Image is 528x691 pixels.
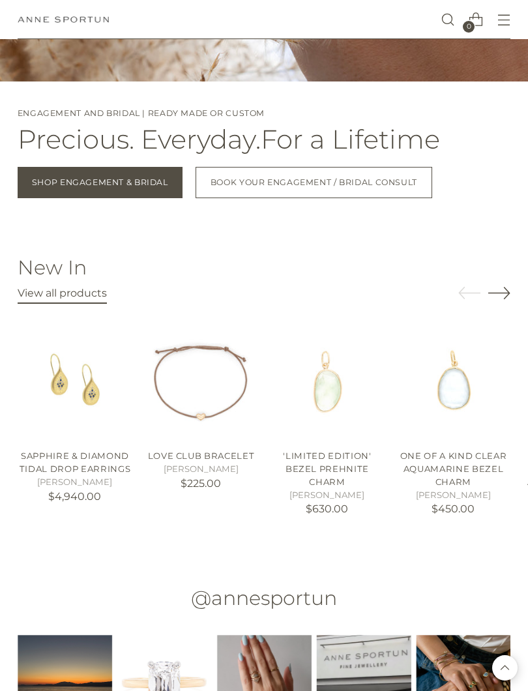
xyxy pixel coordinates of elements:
[18,108,511,120] p: Engagement and Bridal | Ready Made or Custom
[48,490,101,503] span: $4,940.00
[196,167,432,198] a: Book your Engagement / Bridal Consult
[18,325,133,440] a: Sapphire & Diamond Tidal Drop Earrings
[143,463,259,476] h5: [PERSON_NAME]
[18,257,107,278] h2: New In
[492,655,518,681] button: Back to top
[181,477,221,490] span: $225.00
[18,16,109,23] a: Anne Sportun Fine Jewellery
[20,450,131,474] a: Sapphire & Diamond Tidal Drop Earrings
[463,21,475,33] span: 0
[18,476,133,489] h5: [PERSON_NAME]
[306,503,348,515] span: $630.00
[32,177,168,188] span: Shop Engagement & Bridal
[283,450,371,486] a: 'Limited Edition' Bezel Prehnite Charm
[148,450,255,461] a: Love Club Bracelet
[396,325,511,440] a: One of a Kind Clear Aquamarine Bezel Charm
[18,125,511,154] h2: Precious. Everyday.For a Lifetime
[488,282,510,304] button: Move to next carousel slide
[434,7,461,33] a: Open search modal
[270,325,385,440] a: 'Limited Edition' Bezel Prehnite Charm
[143,325,259,440] a: Love Club Bracelet
[396,489,511,502] h5: [PERSON_NAME]
[18,287,107,299] span: View all products
[36,587,492,609] h2: @annesportun
[400,450,507,486] a: One of a Kind Clear Aquamarine Bezel Charm
[18,287,107,304] a: View all products
[18,167,183,198] a: Shop Engagement & Bridal
[211,177,417,188] span: Book your Engagement / Bridal Consult
[270,489,385,502] h5: [PERSON_NAME]
[490,7,517,33] button: Open menu modal
[462,7,489,33] a: Open cart modal
[432,503,475,515] span: $450.00
[458,282,480,304] button: Move to previous carousel slide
